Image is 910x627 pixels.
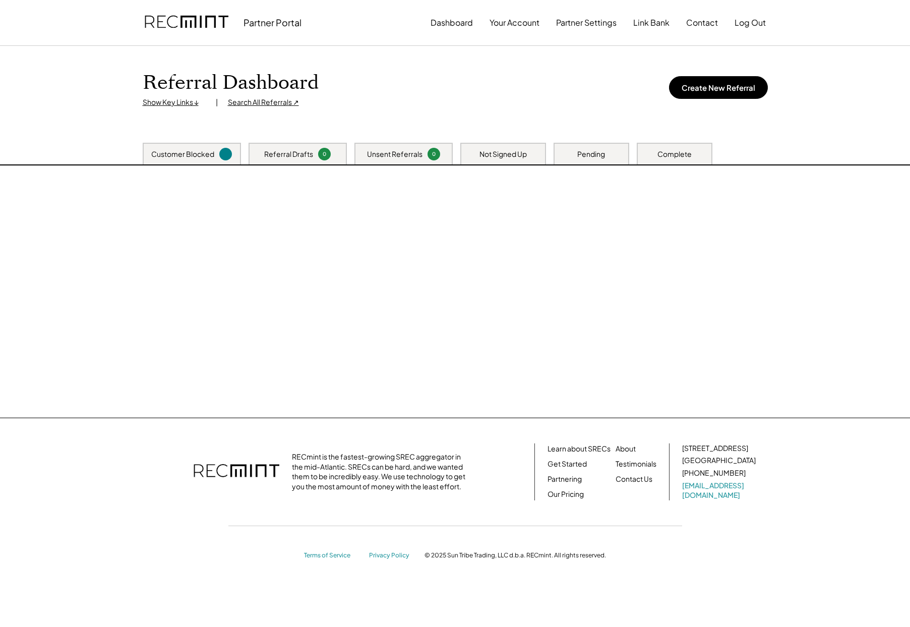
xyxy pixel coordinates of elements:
[145,6,228,40] img: recmint-logotype%403x.png
[686,13,718,33] button: Contact
[548,444,611,454] a: Learn about SRECs
[194,454,279,489] img: recmint-logotype%403x.png
[429,150,439,158] div: 0
[548,459,587,469] a: Get Started
[431,13,473,33] button: Dashboard
[479,149,527,159] div: Not Signed Up
[616,459,656,469] a: Testimonials
[682,481,758,500] a: [EMAIL_ADDRESS][DOMAIN_NAME]
[633,13,670,33] button: Link Bank
[735,13,766,33] button: Log Out
[151,149,214,159] div: Customer Blocked
[682,468,746,478] div: [PHONE_NUMBER]
[682,443,748,453] div: [STREET_ADDRESS]
[556,13,617,33] button: Partner Settings
[490,13,539,33] button: Your Account
[264,149,313,159] div: Referral Drafts
[367,149,422,159] div: Unsent Referrals
[228,97,299,107] div: Search All Referrals ↗
[320,150,329,158] div: 0
[369,551,414,560] a: Privacy Policy
[548,489,584,499] a: Our Pricing
[616,444,636,454] a: About
[669,76,768,99] button: Create New Referral
[244,17,301,28] div: Partner Portal
[304,551,359,560] a: Terms of Service
[292,452,471,491] div: RECmint is the fastest-growing SREC aggregator in the mid-Atlantic. SRECs can be hard, and we wan...
[616,474,652,484] a: Contact Us
[216,97,218,107] div: |
[682,455,756,466] div: [GEOGRAPHIC_DATA]
[424,551,606,559] div: © 2025 Sun Tribe Trading, LLC d.b.a. RECmint. All rights reserved.
[143,71,319,95] h1: Referral Dashboard
[657,149,692,159] div: Complete
[548,474,582,484] a: Partnering
[143,97,206,107] div: Show Key Links ↓
[577,149,605,159] div: Pending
